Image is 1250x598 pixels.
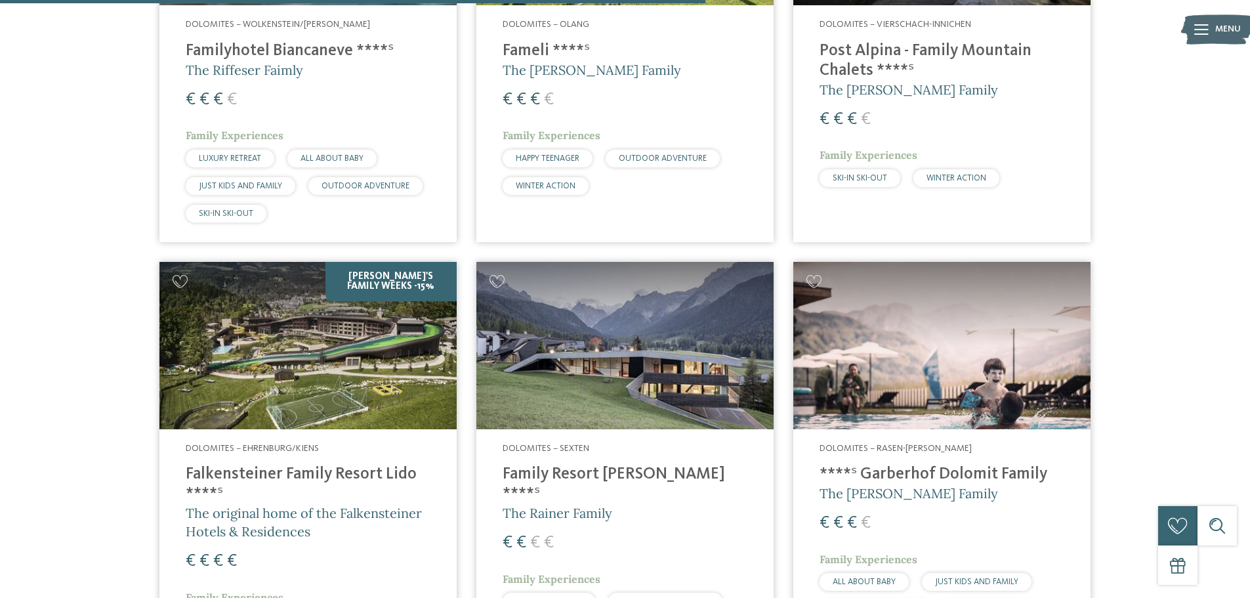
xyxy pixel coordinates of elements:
[847,111,857,128] span: €
[227,91,237,108] span: €
[199,553,209,570] span: €
[516,534,526,551] span: €
[861,515,871,532] span: €
[503,534,512,551] span: €
[213,553,223,570] span: €
[186,465,430,504] h4: Falkensteiner Family Resort Lido ****ˢ
[793,262,1091,429] img: Looking for family hotels? Find the best ones here!
[227,553,237,570] span: €
[820,515,829,532] span: €
[820,465,1064,484] h4: ****ˢ Garberhof Dolomit Family
[186,62,303,78] span: The Riffeser Faimly
[544,534,554,551] span: €
[186,444,319,453] span: Dolomites – Ehrenburg/Kiens
[619,154,707,163] span: OUTDOOR ADVENTURE
[820,148,917,161] span: Family Experiences
[820,444,972,453] span: Dolomites – Rasen-[PERSON_NAME]
[503,129,600,142] span: Family Experiences
[503,20,589,29] span: Dolomites – Olang
[476,262,774,429] img: Family Resort Rainer ****ˢ
[516,91,526,108] span: €
[213,91,223,108] span: €
[833,111,843,128] span: €
[503,505,612,521] span: The Rainer Family
[820,81,998,98] span: The [PERSON_NAME] Family
[820,111,829,128] span: €
[847,515,857,532] span: €
[516,182,575,190] span: WINTER ACTION
[833,174,887,182] span: SKI-IN SKI-OUT
[516,154,579,163] span: HAPPY TEENAGER
[301,154,364,163] span: ALL ABOUT BABY
[503,62,681,78] span: The [PERSON_NAME] Family
[503,91,512,108] span: €
[186,91,196,108] span: €
[186,553,196,570] span: €
[530,534,540,551] span: €
[820,20,971,29] span: Dolomites – Vierschach-Innichen
[833,578,896,586] span: ALL ABOUT BABY
[503,572,600,586] span: Family Experiences
[199,209,253,218] span: SKI-IN SKI-OUT
[186,20,370,29] span: Dolomites – Wolkenstein/[PERSON_NAME]
[861,111,871,128] span: €
[186,41,430,61] h4: Familyhotel Biancaneve ****ˢ
[530,91,540,108] span: €
[186,129,283,142] span: Family Experiences
[322,182,409,190] span: OUTDOOR ADVENTURE
[820,485,998,502] span: The [PERSON_NAME] Family
[503,465,747,504] h4: Family Resort [PERSON_NAME] ****ˢ
[199,154,261,163] span: LUXURY RETREAT
[199,91,209,108] span: €
[927,174,986,182] span: WINTER ACTION
[820,41,1064,81] h4: Post Alpina - Family Mountain Chalets ****ˢ
[159,262,457,429] img: Looking for family hotels? Find the best ones here!
[833,515,843,532] span: €
[186,505,422,540] span: The original home of the Falkensteiner Hotels & Residences
[503,444,589,453] span: Dolomites – Sexten
[935,578,1018,586] span: JUST KIDS AND FAMILY
[544,91,554,108] span: €
[199,182,282,190] span: JUST KIDS AND FAMILY
[820,553,917,566] span: Family Experiences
